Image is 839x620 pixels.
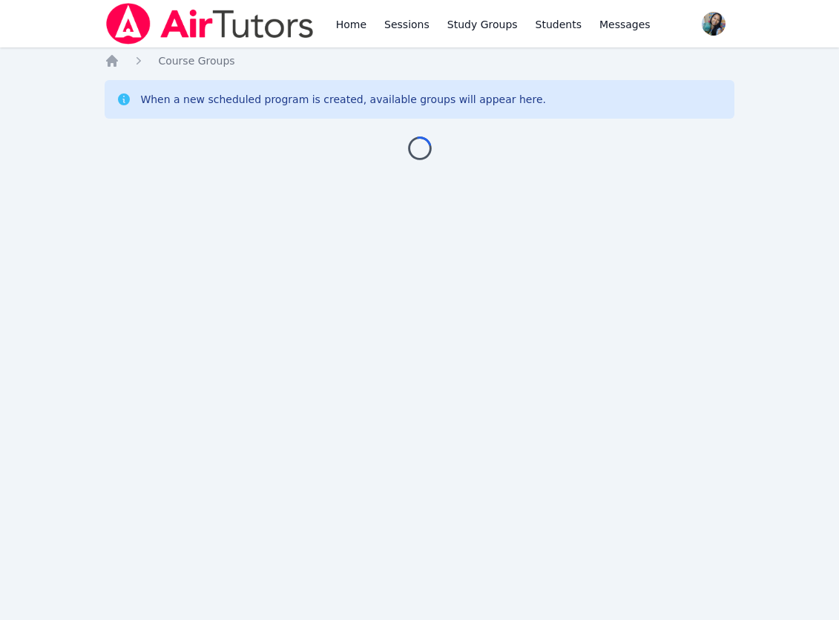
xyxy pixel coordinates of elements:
[105,53,734,68] nav: Breadcrumb
[140,92,546,107] div: When a new scheduled program is created, available groups will appear here.
[105,3,315,44] img: Air Tutors
[158,55,234,67] span: Course Groups
[158,53,234,68] a: Course Groups
[599,17,651,32] span: Messages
